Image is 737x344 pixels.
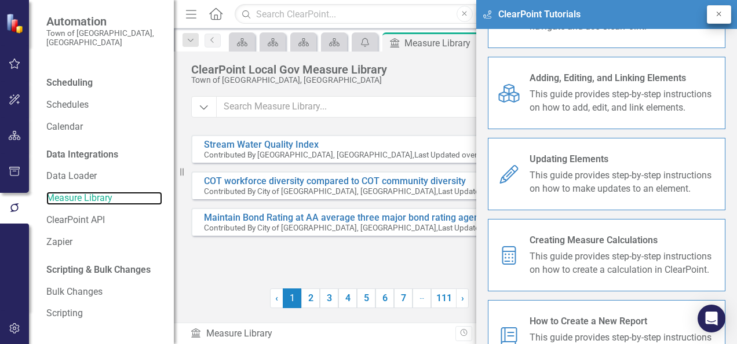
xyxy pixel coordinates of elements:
div: ClearPoint Local Gov Measure Library [191,63,690,76]
span: This guide provides step-by-step instructions on how to create a calculation in ClearPoint. [530,250,716,277]
div: Scheduling [46,76,93,90]
div: Data Integrations [46,148,118,162]
img: ClearPoint Strategy [5,12,27,34]
div: Town of [GEOGRAPHIC_DATA], [GEOGRAPHIC_DATA] [191,76,690,85]
span: This guide provides step-by-step instructions on how to add, edit, and link elements. [530,88,716,115]
a: Data Loader [46,170,162,183]
span: 1 [283,288,301,308]
span: Creating Measure Calculations [530,234,716,247]
div: Open Intercom Messenger [698,305,725,332]
a: 111 [431,288,457,308]
span: Updating Elements [530,153,716,166]
small: , [436,223,438,232]
small: , [436,186,438,196]
small: Contributed By City of [GEOGRAPHIC_DATA], [GEOGRAPHIC_DATA] [204,186,436,196]
span: › [461,292,464,303]
a: Bulk Changes [46,286,162,299]
small: , [413,150,414,159]
small: Last Updated [DATE] [438,223,509,232]
a: 3 [320,288,338,308]
span: How to Create a New Report [530,315,716,328]
a: 7 [394,288,413,308]
a: Stream Water Quality Index [204,139,319,150]
span: ClearPoint Tutorials [498,8,581,21]
small: Contributed By City of [GEOGRAPHIC_DATA], [GEOGRAPHIC_DATA] [204,223,436,232]
small: Last Updated over [DATE] [414,150,503,159]
div: Scripting & Bulk Changes [46,264,151,277]
input: Search Measure Library... [216,96,598,118]
a: Zapier [46,236,162,249]
div: Measure Library [190,327,447,341]
a: Scripting [46,307,162,320]
span: ‹ [275,292,278,303]
a: ClearPoint API [46,214,162,227]
div: Measure Library [404,36,495,50]
span: Automation [46,14,162,28]
a: Schedules [46,98,162,112]
small: Town of [GEOGRAPHIC_DATA], [GEOGRAPHIC_DATA] [46,28,162,47]
input: Search ClearPoint... [235,4,537,24]
span: Adding, Editing, and Linking Elements [530,72,716,85]
a: Calendar [46,120,162,134]
span: This guide provides step-by-step instructions on how to make updates to an element. [530,169,716,196]
a: 6 [375,288,394,308]
a: 2 [301,288,320,308]
button: Search [476,6,534,22]
a: Maintain Bond Rating at AA average three major bond rating agencies (bond rating). Target: Mainta... [204,212,715,223]
small: Contributed By [GEOGRAPHIC_DATA], [GEOGRAPHIC_DATA] [204,150,413,159]
small: Last Updated [DATE] [438,186,509,196]
a: Measure Library [46,192,162,205]
a: 4 [338,288,357,308]
a: COT workforce diversity compared to COT community diversity [204,175,466,186]
a: 5 [357,288,375,308]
